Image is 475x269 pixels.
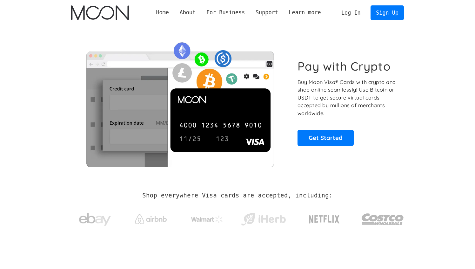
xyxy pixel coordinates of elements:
[71,203,118,233] a: ebay
[184,209,231,226] a: Walmart
[250,9,283,17] div: Support
[296,205,353,231] a: Netflix
[127,208,175,227] a: Airbnb
[71,38,289,167] img: Moon Cards let you spend your crypto anywhere Visa is accepted.
[71,5,129,20] img: Moon Logo
[151,9,174,17] a: Home
[289,9,321,17] div: Learn more
[361,207,404,231] img: Costco
[240,211,287,228] img: iHerb
[174,9,201,17] div: About
[135,214,167,224] img: Airbnb
[361,201,404,234] a: Costco
[298,78,397,117] p: Buy Moon Visa® Cards with crypto and shop online seamlessly! Use Bitcoin or USDT to get secure vi...
[240,205,287,231] a: iHerb
[284,9,326,17] div: Learn more
[206,9,245,17] div: For Business
[298,130,354,146] a: Get Started
[201,9,250,17] div: For Business
[256,9,278,17] div: Support
[308,211,340,227] img: Netflix
[336,6,366,20] a: Log In
[371,5,404,20] a: Sign Up
[142,192,332,199] h2: Shop everywhere Visa cards are accepted, including:
[79,210,111,230] img: ebay
[298,59,391,73] h1: Pay with Crypto
[180,9,196,17] div: About
[71,5,129,20] a: home
[191,216,223,223] img: Walmart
